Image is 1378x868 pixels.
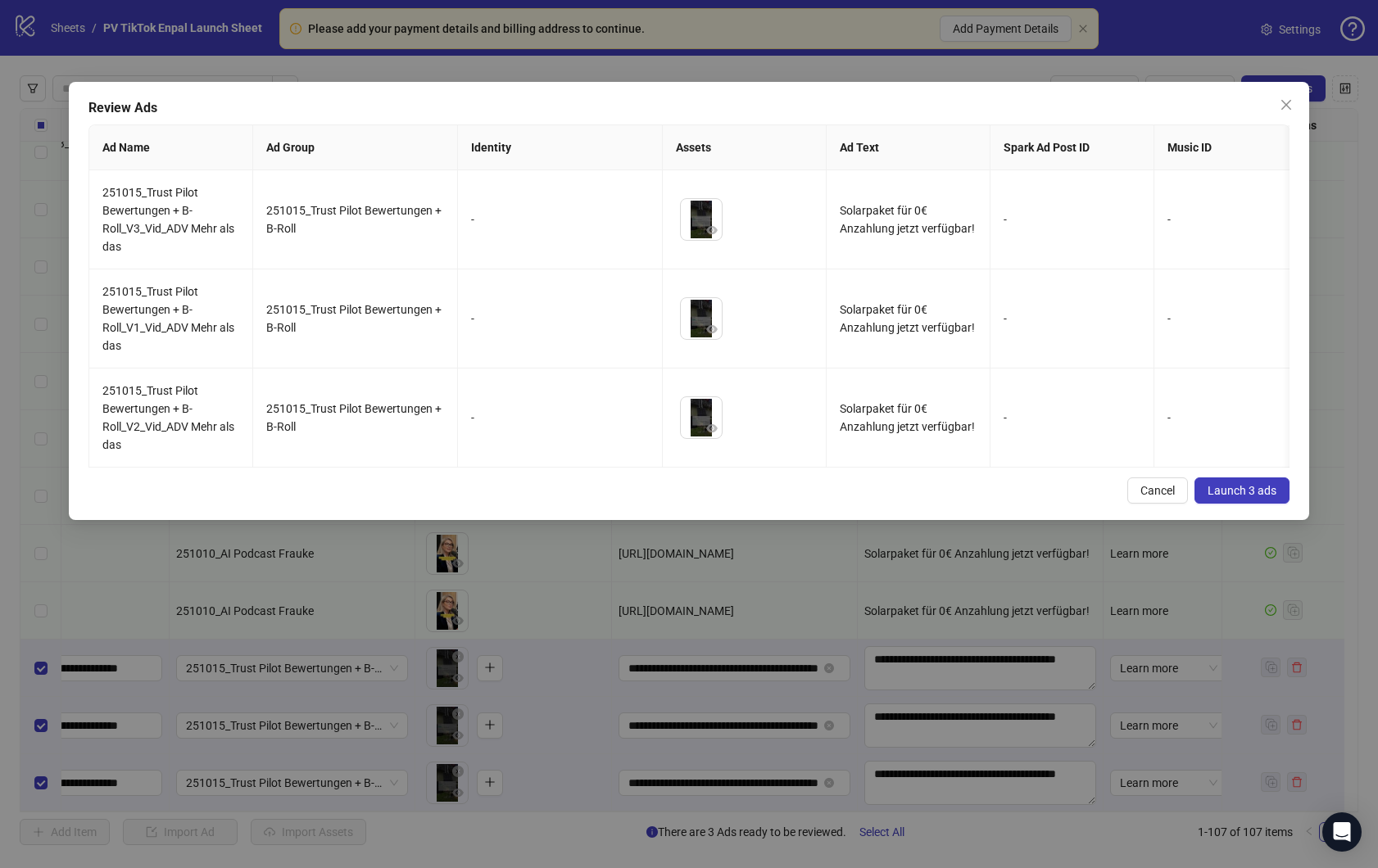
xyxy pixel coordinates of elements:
span: - [1004,411,1007,424]
button: Preview [702,220,722,240]
th: Ad Group [253,125,458,170]
div: - [1167,310,1304,328]
span: Launch 3 ads [1208,484,1276,497]
div: Review Ads [88,98,1290,118]
img: Asset 1 [681,397,722,438]
div: - [471,409,649,427]
span: Cancel [1140,484,1175,497]
button: Close [1273,92,1299,118]
div: - [471,310,649,328]
span: Solarpaket für 0€ Anzahlung jetzt verfügbar! [840,303,975,334]
div: - [471,210,649,228]
span: eye [706,323,718,335]
div: - [1167,409,1304,427]
th: Music ID [1154,125,1318,170]
th: Spark Ad Post ID [990,125,1154,170]
button: Preview [702,319,722,339]
span: 251015_Trust Pilot Bewertungen + B-Roll_V1_Vid_ADV Mehr als das [102,285,234,352]
div: 251015_Trust Pilot Bewertungen + B-Roll [266,400,444,436]
button: Preview [702,418,722,438]
div: 251015_Trust Pilot Bewertungen + B-Roll [266,301,444,337]
img: Asset 1 [681,298,722,339]
th: Assets [663,125,827,170]
button: Cancel [1127,477,1188,504]
span: 251015_Trust Pilot Bewertungen + B-Roll_V3_Vid_ADV Mehr als das [102,186,234,253]
th: Identity [458,125,663,170]
span: - [1004,312,1007,325]
div: 251015_Trust Pilot Bewertungen + B-Roll [266,201,444,237]
span: close [1280,98,1293,111]
span: Solarpaket für 0€ Anzahlung jetzt verfügbar! [840,204,975,235]
span: eye [706,423,718,434]
div: Open Intercom Messenger [1322,812,1362,852]
th: Ad Name [89,125,253,170]
span: - [1004,213,1007,226]
div: - [1167,210,1304,228]
span: eye [706,224,718,236]
th: Ad Text [827,125,990,170]
button: Launch 3 ads [1194,477,1290,504]
img: Asset 1 [681,199,722,240]
span: Solarpaket für 0€ Anzahlung jetzt verfügbar! [840,402,975,433]
span: 251015_Trust Pilot Bewertungen + B-Roll_V2_Vid_ADV Mehr als das [102,384,234,451]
